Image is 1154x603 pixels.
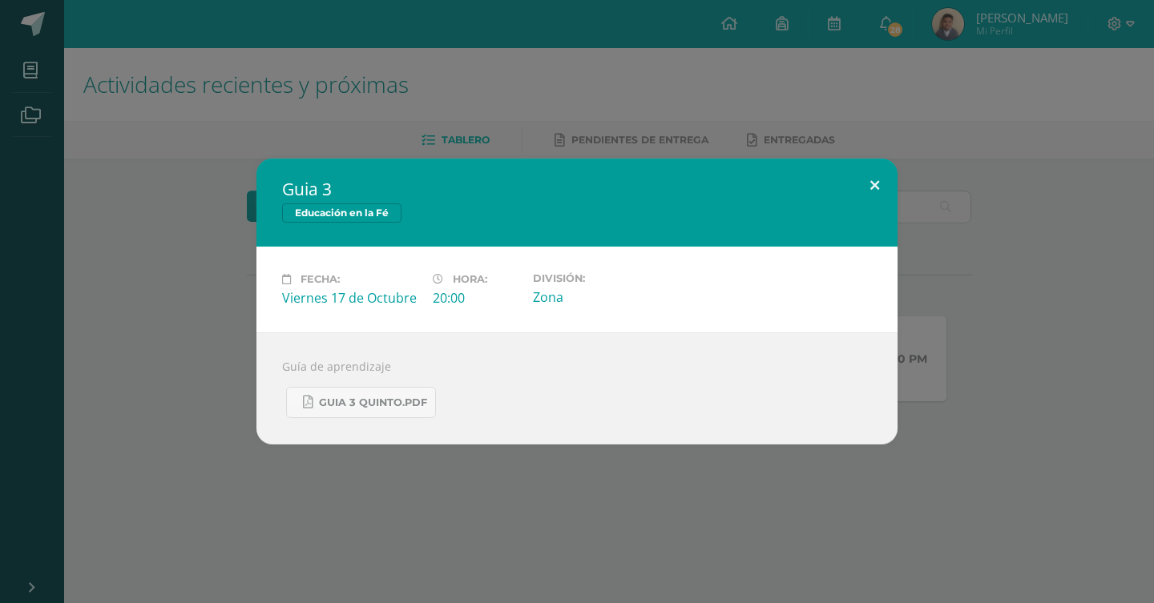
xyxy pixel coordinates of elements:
span: guia 3 quinto.pdf [319,396,427,409]
div: Viernes 17 de Octubre [282,289,420,307]
div: Zona [533,288,671,306]
a: guia 3 quinto.pdf [286,387,436,418]
div: Guía de aprendizaje [256,332,898,444]
span: Fecha: [301,273,340,285]
button: Close (Esc) [852,159,898,213]
div: 20:00 [433,289,520,307]
span: Hora: [453,273,487,285]
label: División: [533,272,671,284]
span: Educación en la Fé [282,203,401,223]
h2: Guia 3 [282,178,872,200]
